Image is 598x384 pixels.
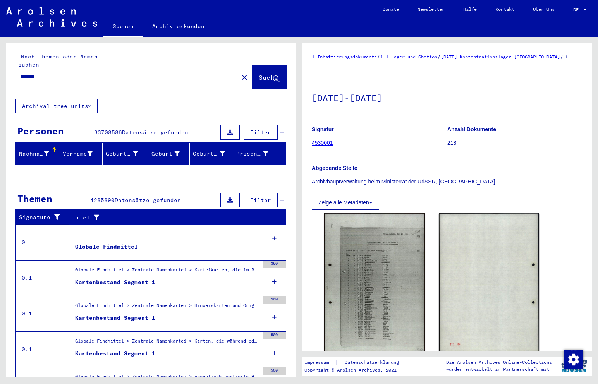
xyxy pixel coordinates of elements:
[236,147,278,160] div: Prisoner #
[193,150,225,158] div: Geburtsdatum
[16,260,69,296] td: 0.1
[143,17,214,36] a: Archiv erkunden
[17,192,52,206] div: Themen
[62,147,102,160] div: Vorname
[72,214,271,222] div: Titel
[564,350,583,369] img: Zustimmung ändern
[75,338,259,348] div: Globale Findmittel > Zentrale Namenkartei > Karten, die während oder unmittelbar vor der sequenti...
[447,126,496,132] b: Anzahl Dokumente
[62,150,93,158] div: Vorname
[15,99,98,113] button: Archival tree units
[447,139,583,147] p: 218
[377,53,380,60] span: /
[75,278,155,286] div: Kartenbestand Segment 1
[115,197,181,204] span: Datensätze gefunden
[146,143,190,165] mat-header-cell: Geburt‏
[304,358,335,367] a: Impressum
[19,150,49,158] div: Nachname
[573,7,582,12] span: DE
[75,266,259,277] div: Globale Findmittel > Zentrale Namenkartei > Karteikarten, die im Rahmen der sequentiellen Massend...
[312,126,334,132] b: Signatur
[94,129,122,136] span: 33708586
[106,150,138,158] div: Geburtsname
[190,143,233,165] mat-header-cell: Geburtsdatum
[446,366,552,373] p: wurden entwickelt in Partnerschaft mit
[16,296,69,331] td: 0.1
[6,7,97,27] img: Arolsen_neg.svg
[18,53,98,68] mat-label: Nach Themen oder Namen suchen
[244,193,278,207] button: Filter
[19,147,59,160] div: Nachname
[312,54,377,60] a: 1 Inhaftierungsdokumente
[19,211,71,224] div: Signature
[312,165,357,171] b: Abgebende Stelle
[122,129,188,136] span: Datensätze gefunden
[233,143,285,165] mat-header-cell: Prisoner #
[312,178,583,186] p: Archivhauptverwaltung beim Ministerrat der UdSSR, [GEOGRAPHIC_DATA]
[75,243,138,251] div: Globale Findmittel
[441,54,560,60] a: [DATE] Konzentrationslager [GEOGRAPHIC_DATA]
[16,225,69,260] td: 0
[16,143,59,165] mat-header-cell: Nachname
[263,332,286,339] div: 500
[437,53,441,60] span: /
[446,359,552,366] p: Die Arolsen Archives Online-Collections
[75,314,155,322] div: Kartenbestand Segment 1
[304,367,408,374] p: Copyright © Arolsen Archives, 2021
[380,54,437,60] a: 1.1 Lager und Ghettos
[72,211,278,224] div: Titel
[250,129,271,136] span: Filter
[75,373,259,384] div: Globale Findmittel > Zentrale Namenkartei > phonetisch sortierte Hinweiskarten, die für die Digit...
[59,143,103,165] mat-header-cell: Vorname
[149,150,180,158] div: Geburt‏
[149,147,189,160] div: Geburt‏
[560,53,564,60] span: /
[252,65,286,89] button: Suche
[17,124,64,138] div: Personen
[90,197,115,204] span: 4285890
[312,140,333,146] a: 4530001
[324,213,425,354] img: 001.jpg
[560,356,589,375] img: yv_logo.png
[240,73,249,82] mat-icon: close
[312,80,583,114] h1: [DATE]-[DATE]
[244,125,278,140] button: Filter
[263,261,286,268] div: 350
[75,302,259,313] div: Globale Findmittel > Zentrale Namenkartei > Hinweiskarten und Originale, die in T/D-Fällen aufgef...
[106,147,148,160] div: Geburtsname
[304,358,408,367] div: |
[75,350,155,358] div: Kartenbestand Segment 1
[237,69,252,85] button: Clear
[16,331,69,367] td: 0.1
[259,74,278,81] span: Suche
[236,150,268,158] div: Prisoner #
[439,213,540,354] img: 002.jpg
[312,195,379,210] button: Zeige alle Metadaten
[339,358,408,367] a: Datenschutzerklärung
[564,350,583,369] div: Zustimmung ändern
[19,213,63,221] div: Signature
[193,147,235,160] div: Geburtsdatum
[103,143,146,165] mat-header-cell: Geburtsname
[263,296,286,304] div: 500
[263,367,286,375] div: 500
[250,197,271,204] span: Filter
[103,17,143,37] a: Suchen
